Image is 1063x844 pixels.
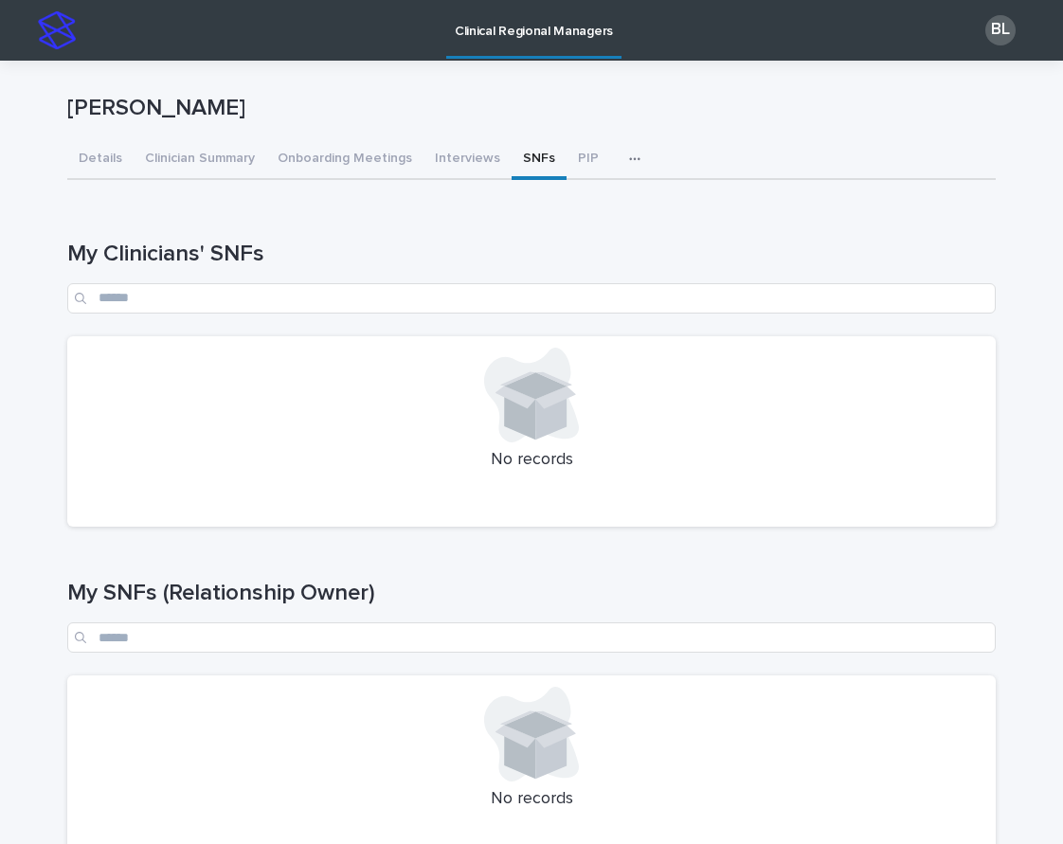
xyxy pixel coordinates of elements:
[67,622,996,653] input: Search
[423,140,512,180] button: Interviews
[67,95,988,122] p: [PERSON_NAME]
[134,140,266,180] button: Clinician Summary
[67,283,996,314] input: Search
[67,140,134,180] button: Details
[512,140,567,180] button: SNFs
[985,15,1016,45] div: BL
[567,140,610,180] button: PIP
[38,11,76,49] img: stacker-logo-s-only.png
[79,789,984,810] p: No records
[67,580,996,607] h1: My SNFs (Relationship Owner)
[79,450,984,471] p: No records
[67,241,996,268] h1: My Clinicians' SNFs
[266,140,423,180] button: Onboarding Meetings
